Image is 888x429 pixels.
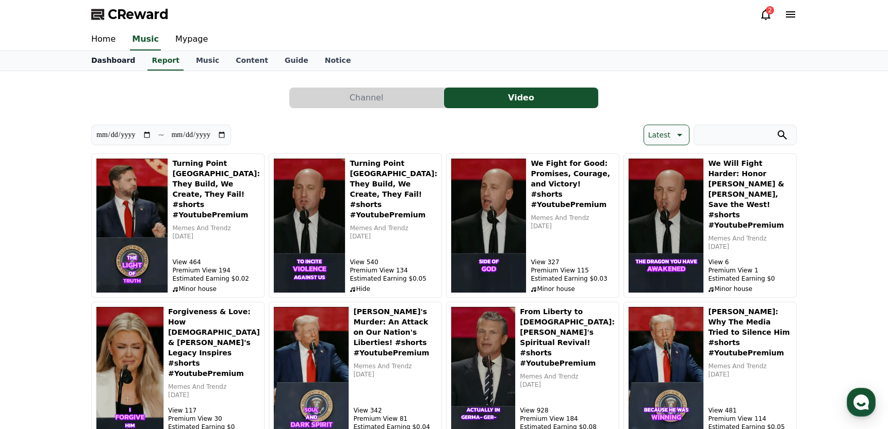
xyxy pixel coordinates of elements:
p: Premium View 30 [168,415,260,423]
a: Dashboard [83,51,143,71]
p: Premium View 114 [708,415,792,423]
a: Notice [317,51,359,71]
p: Estimated Earning $0 [708,274,792,283]
p: View 540 [350,258,437,266]
img: Turning Point USA: They Build, We Create, They Fail! #shorts #YoutubePremium [96,158,168,293]
div: 2 [766,6,774,14]
h5: From Liberty to [DEMOGRAPHIC_DATA]: [PERSON_NAME]'s Spiritual Revival! #shorts #YoutubePremium [520,306,615,368]
p: Premium View 134 [350,266,437,274]
a: Messages [68,327,133,352]
a: Content [227,51,276,71]
p: ~ [158,129,165,141]
button: We Fight for Good: Promises, Courage, and Victory! #shorts #YoutubePremium We Fight for Good: Pro... [446,153,619,298]
p: [DATE] [353,370,437,379]
a: Music [188,51,227,71]
p: [DATE] [520,381,615,389]
a: Guide [276,51,317,71]
h5: We Will Fight Harder: Honor [PERSON_NAME] & [PERSON_NAME], Save the West! #shorts #YoutubePremium [708,158,792,230]
span: Messages [86,342,116,351]
h5: Turning Point [GEOGRAPHIC_DATA]: They Build, We Create, They Fail! #shorts #YoutubePremium [172,158,260,220]
p: [DATE] [708,243,792,251]
p: [DATE] [708,370,792,379]
p: Estimated Earning $0.05 [350,274,437,283]
p: View 464 [172,258,260,266]
p: Memes And Trendz [708,362,792,370]
p: Premium View 81 [353,415,437,423]
p: [DATE] [531,222,615,230]
p: View 481 [708,406,792,415]
a: Mypage [167,29,216,50]
a: Report [147,51,184,71]
a: Settings [133,327,198,352]
a: 2 [760,8,772,21]
p: Memes And Trendz [353,362,437,370]
a: Music [130,29,161,50]
button: Video [444,88,598,108]
p: Hide [350,285,437,293]
p: Minor house [708,285,792,293]
p: Premium View 1 [708,266,792,274]
h5: We Fight for Good: Promises, Courage, and Victory! #shorts #YoutubePremium [531,158,615,210]
button: Channel [289,88,443,108]
p: [DATE] [172,232,260,241]
p: Premium View 184 [520,415,615,423]
p: Memes And Trendz [172,224,260,232]
span: Settings [153,342,178,350]
p: Memes And Trendz [708,234,792,243]
h5: Forgiveness & Love: How [DEMOGRAPHIC_DATA] & [PERSON_NAME]'s Legacy Inspires #shorts #YoutubePremium [168,306,260,379]
button: Turning Point USA: They Build, We Create, They Fail! #shorts #YoutubePremium Turning Point [GEOGR... [269,153,442,298]
h5: [PERSON_NAME]'s Murder: An Attack on Our Nation's Liberties! #shorts #YoutubePremium [353,306,437,358]
p: Memes And Trendz [168,383,260,391]
p: View 117 [168,406,260,415]
p: Latest [648,128,670,142]
button: Turning Point USA: They Build, We Create, They Fail! #shorts #YoutubePremium Turning Point [GEOGR... [91,153,265,298]
p: Estimated Earning $0.03 [531,274,615,283]
p: Minor house [531,285,615,293]
button: We Will Fight Harder: Honor Charlie & Erika, Save the West! #shorts #YoutubePremium We Will Fight... [623,153,797,298]
p: Memes And Trendz [520,372,615,381]
a: Home [83,29,124,50]
p: Estimated Earning $0.02 [172,274,260,283]
h5: Turning Point [GEOGRAPHIC_DATA]: They Build, We Create, They Fail! #shorts #YoutubePremium [350,158,437,220]
span: Home [26,342,44,350]
img: We Fight for Good: Promises, Courage, and Victory! #shorts #YoutubePremium [451,158,527,293]
a: Channel [289,88,444,108]
p: Memes And Trendz [350,224,437,232]
p: Premium View 115 [531,266,615,274]
button: Latest [644,125,689,145]
p: View 327 [531,258,615,266]
p: View 6 [708,258,792,266]
a: CReward [91,6,169,23]
img: We Will Fight Harder: Honor Charlie & Erika, Save the West! #shorts #YoutubePremium [628,158,704,293]
p: Minor house [172,285,260,293]
h5: [PERSON_NAME]: Why The Media Tried to Silence Him #shorts #YoutubePremium [708,306,792,358]
p: [DATE] [350,232,437,241]
p: [DATE] [168,391,260,399]
span: CReward [108,6,169,23]
p: Memes And Trendz [531,214,615,222]
a: Home [3,327,68,352]
p: View 928 [520,406,615,415]
p: View 342 [353,406,437,415]
p: Premium View 194 [172,266,260,274]
img: Turning Point USA: They Build, We Create, They Fail! #shorts #YoutubePremium [273,158,346,293]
